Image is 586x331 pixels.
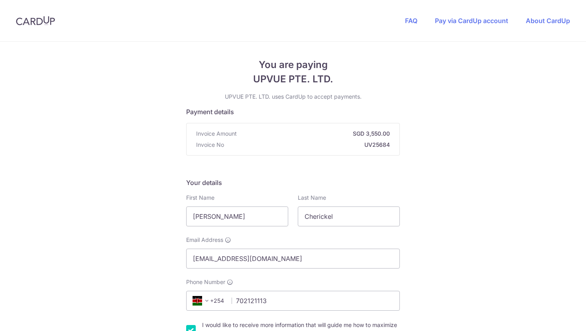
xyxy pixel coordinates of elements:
h5: Payment details [186,107,400,117]
strong: SGD 3,550.00 [240,130,390,138]
span: Email Address [186,236,223,244]
span: UPVUE PTE. LTD. [186,72,400,86]
img: CardUp [16,16,55,25]
input: Email address [186,249,400,269]
a: About CardUp [526,17,570,25]
strong: UV25684 [227,141,390,149]
h5: Your details [186,178,400,187]
a: FAQ [405,17,417,25]
a: Pay via CardUp account [435,17,508,25]
span: +254 [190,296,226,306]
span: Phone Number [186,278,225,286]
span: +254 [193,296,212,306]
p: UPVUE PTE. LTD. uses CardUp to accept payments. [186,93,400,101]
input: First name [186,206,288,226]
span: Invoice No [196,141,224,149]
span: You are paying [186,58,400,72]
label: First Name [186,194,214,202]
span: Invoice Amount [196,130,237,138]
input: Last name [298,206,400,226]
iframe: Opens a widget where you can find more information [535,307,578,327]
label: Last Name [298,194,326,202]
